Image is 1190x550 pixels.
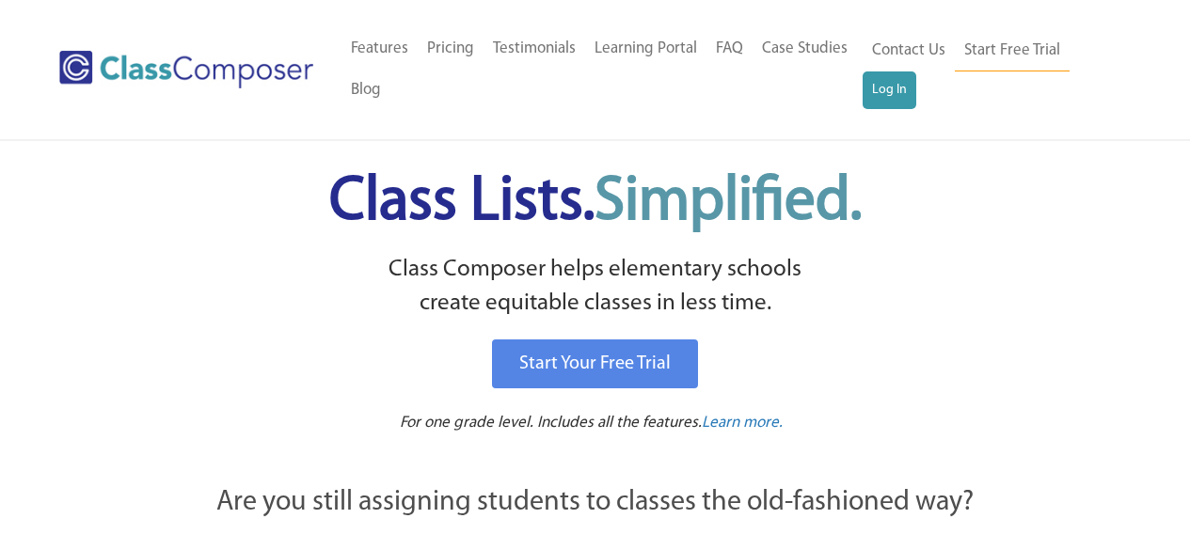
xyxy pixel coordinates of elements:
[113,253,1078,322] p: Class Composer helps elementary schools create equitable classes in less time.
[492,339,698,388] a: Start Your Free Trial
[341,28,418,70] a: Features
[116,482,1075,524] p: Are you still assigning students to classes the old-fashioned way?
[863,30,1117,109] nav: Header Menu
[484,28,585,70] a: Testimonials
[863,71,916,109] a: Log In
[329,172,862,233] span: Class Lists.
[341,28,863,111] nav: Header Menu
[341,70,390,111] a: Blog
[955,30,1070,72] a: Start Free Trial
[702,412,783,435] a: Learn more.
[706,28,753,70] a: FAQ
[585,28,706,70] a: Learning Portal
[418,28,484,70] a: Pricing
[519,354,671,373] span: Start Your Free Trial
[753,28,857,70] a: Case Studies
[59,51,313,88] img: Class Composer
[595,172,862,233] span: Simplified.
[863,30,955,71] a: Contact Us
[400,415,702,431] span: For one grade level. Includes all the features.
[702,415,783,431] span: Learn more.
